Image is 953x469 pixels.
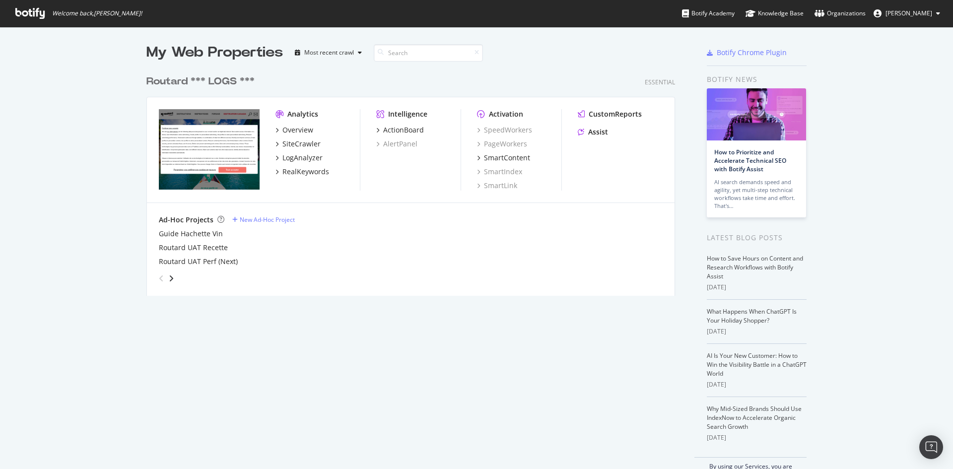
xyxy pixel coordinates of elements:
div: AI search demands speed and agility, yet multi-step technical workflows take time and effort. Tha... [714,178,799,210]
div: Knowledge Base [746,8,804,18]
div: SmartContent [484,153,530,163]
div: LogAnalyzer [282,153,323,163]
a: Overview [275,125,313,135]
a: New Ad-Hoc Project [232,215,295,224]
a: Guide Hachette Vin [159,229,223,239]
a: What Happens When ChatGPT Is Your Holiday Shopper? [707,307,797,325]
a: AI Is Your New Customer: How to Win the Visibility Battle in a ChatGPT World [707,351,807,378]
div: Assist [588,127,608,137]
img: How to Prioritize and Accelerate Technical SEO with Botify Assist [707,88,806,140]
a: SmartLink [477,181,517,191]
div: SiteCrawler [282,139,321,149]
div: Open Intercom Messenger [919,435,943,459]
a: How to Save Hours on Content and Research Workflows with Botify Assist [707,254,803,280]
div: Ad-Hoc Projects [159,215,213,225]
a: PageWorkers [477,139,527,149]
div: grid [146,63,683,296]
div: Latest Blog Posts [707,232,807,243]
a: Botify Chrome Plugin [707,48,787,58]
a: CustomReports [578,109,642,119]
div: angle-right [168,273,175,283]
a: SmartContent [477,153,530,163]
div: [DATE] [707,327,807,336]
span: Welcome back, [PERSON_NAME] ! [52,9,142,17]
span: Benoit Legeret [885,9,932,17]
div: [DATE] [707,283,807,292]
div: Analytics [287,109,318,119]
div: Intelligence [388,109,427,119]
a: Routard UAT Recette [159,243,228,253]
div: Organizations [815,8,866,18]
a: RealKeywords [275,167,329,177]
div: Botify Chrome Plugin [717,48,787,58]
a: How to Prioritize and Accelerate Technical SEO with Botify Assist [714,148,786,173]
div: RealKeywords [282,167,329,177]
img: routard.com [159,109,260,190]
a: ActionBoard [376,125,424,135]
a: AlertPanel [376,139,417,149]
div: Essential [645,78,675,86]
div: [DATE] [707,380,807,389]
div: New Ad-Hoc Project [240,215,295,224]
div: Botify news [707,74,807,85]
div: Botify Academy [682,8,735,18]
div: [DATE] [707,433,807,442]
button: Most recent crawl [291,45,366,61]
a: Assist [578,127,608,137]
a: LogAnalyzer [275,153,323,163]
a: Why Mid-Sized Brands Should Use IndexNow to Accelerate Organic Search Growth [707,404,802,431]
a: Routard UAT Perf (Next) [159,257,238,267]
div: My Web Properties [146,43,283,63]
div: CustomReports [589,109,642,119]
a: SmartIndex [477,167,522,177]
input: Search [374,44,483,62]
a: SiteCrawler [275,139,321,149]
a: SpeedWorkers [477,125,532,135]
div: ActionBoard [383,125,424,135]
button: [PERSON_NAME] [866,5,948,21]
div: Activation [489,109,523,119]
div: Overview [282,125,313,135]
div: angle-left [155,270,168,286]
div: Most recent crawl [304,50,354,56]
